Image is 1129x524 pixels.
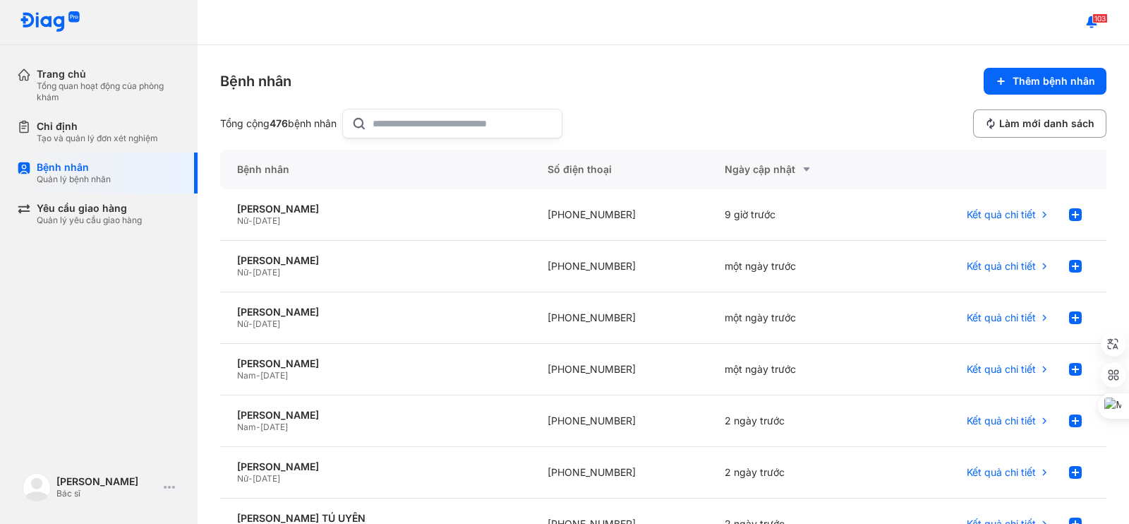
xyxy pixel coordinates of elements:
[237,409,514,422] div: [PERSON_NAME]
[967,363,1036,376] span: Kết quả chi tiết
[253,215,280,226] span: [DATE]
[256,422,260,432] span: -
[708,241,885,292] div: một ngày trước
[237,306,514,318] div: [PERSON_NAME]
[37,174,111,185] div: Quản lý bệnh nhân
[984,68,1106,95] button: Thêm bệnh nhân
[708,344,885,395] div: một ngày trước
[37,161,111,174] div: Bệnh nhân
[967,466,1036,479] span: Kết quả chi tiết
[248,267,253,278] span: -
[37,202,142,215] div: Yêu cầu giao hàng
[237,357,514,370] div: [PERSON_NAME]
[237,318,248,329] span: Nữ
[237,254,514,267] div: [PERSON_NAME]
[531,150,708,189] div: Số điện thoại
[708,395,885,447] div: 2 ngày trước
[1013,75,1095,88] span: Thêm bệnh nhân
[237,267,248,278] span: Nữ
[237,422,256,432] span: Nam
[37,215,142,226] div: Quản lý yêu cầu giao hàng
[37,68,181,81] div: Trang chủ
[260,370,288,381] span: [DATE]
[253,318,280,329] span: [DATE]
[237,370,256,381] span: Nam
[531,241,708,292] div: [PHONE_NUMBER]
[531,189,708,241] div: [PHONE_NUMBER]
[37,120,158,133] div: Chỉ định
[531,292,708,344] div: [PHONE_NUMBER]
[237,460,514,473] div: [PERSON_NAME]
[37,81,181,103] div: Tổng quan hoạt động của phòng khám
[531,447,708,499] div: [PHONE_NUMBER]
[220,117,337,130] div: Tổng cộng bệnh nhân
[260,422,288,432] span: [DATE]
[237,203,514,215] div: [PERSON_NAME]
[248,215,253,226] span: -
[967,208,1036,221] span: Kết quả chi tiết
[253,473,280,484] span: [DATE]
[220,71,291,91] div: Bệnh nhân
[967,260,1036,273] span: Kết quả chi tiết
[20,11,80,33] img: logo
[725,161,868,178] div: Ngày cập nhật
[270,117,288,129] span: 476
[973,109,1106,138] button: Làm mới danh sách
[37,133,158,144] div: Tạo và quản lý đơn xét nghiệm
[708,292,885,344] div: một ngày trước
[248,473,253,484] span: -
[256,370,260,381] span: -
[237,215,248,226] span: Nữ
[967,311,1036,324] span: Kết quả chi tiết
[237,473,248,484] span: Nữ
[999,117,1094,130] span: Làm mới danh sách
[708,447,885,499] div: 2 ngày trước
[253,267,280,278] span: [DATE]
[531,395,708,447] div: [PHONE_NUMBER]
[531,344,708,395] div: [PHONE_NUMBER]
[248,318,253,329] span: -
[56,475,158,488] div: [PERSON_NAME]
[1092,13,1108,23] span: 103
[708,189,885,241] div: 9 giờ trước
[56,488,158,499] div: Bác sĩ
[220,150,531,189] div: Bệnh nhân
[967,415,1036,427] span: Kết quả chi tiết
[23,473,51,501] img: logo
